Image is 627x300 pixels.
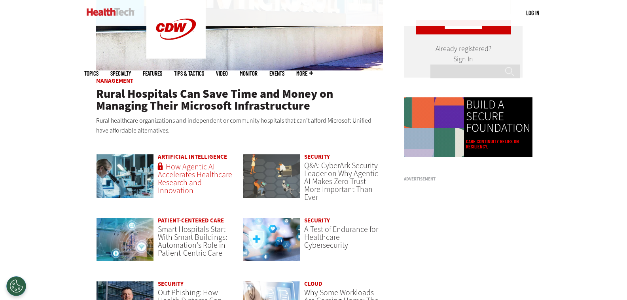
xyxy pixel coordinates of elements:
div: Cookies Settings [6,276,26,296]
a: Smart hospital [96,218,154,270]
span: Specialty [110,70,131,76]
iframe: advertisement [404,185,523,284]
a: Smart Hospitals Start With Smart Buildings: Automation's Role in Patient-Centric Care [158,224,227,258]
span: More [296,70,313,76]
a: scientist looks through microscope in lab [96,154,154,206]
img: Smart hospital [96,218,154,262]
a: MonITor [240,70,258,76]
h3: Advertisement [404,177,523,181]
a: Features [143,70,162,76]
img: Home [87,8,134,16]
a: Log in [526,9,539,16]
img: Group of humans and robots accessing a network [242,154,301,198]
a: Security [304,216,330,224]
a: Care continuity relies on resiliency. [466,139,530,149]
img: Colorful animated shapes [404,97,464,158]
a: Video [216,70,228,76]
a: Tips & Tactics [174,70,204,76]
a: CDW [146,52,206,61]
p: Rural healthcare organizations and independent or community hospitals that can’t afford Microsoft... [96,116,383,136]
a: Patient-Centered Care [158,216,224,224]
a: Events [269,70,284,76]
a: BUILD A SECURE FOUNDATION [466,99,530,134]
a: Artificial Intelligence [158,153,227,161]
a: Security [304,153,330,161]
a: Healthcare cybersecurity [242,218,301,270]
a: Security [158,280,184,288]
img: Healthcare cybersecurity [242,218,301,262]
div: User menu [526,9,539,17]
span: Topics [84,70,99,76]
a: A Test of Endurance for Healthcare Cybersecurity [304,224,378,251]
a: How Agentic AI Accelerates Healthcare Research and Innovation [158,161,232,196]
a: Rural Hospitals Can Save Time and Money on Managing Their Microsoft Infrastructure [96,86,333,114]
a: Group of humans and robots accessing a network [242,154,301,206]
img: scientist looks through microscope in lab [96,154,154,198]
a: Cloud [304,280,322,288]
button: Open Preferences [6,276,26,296]
a: Q&A: CyberArk Security Leader on Why Agentic AI Makes Zero Trust More Important Than Ever [304,160,378,203]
